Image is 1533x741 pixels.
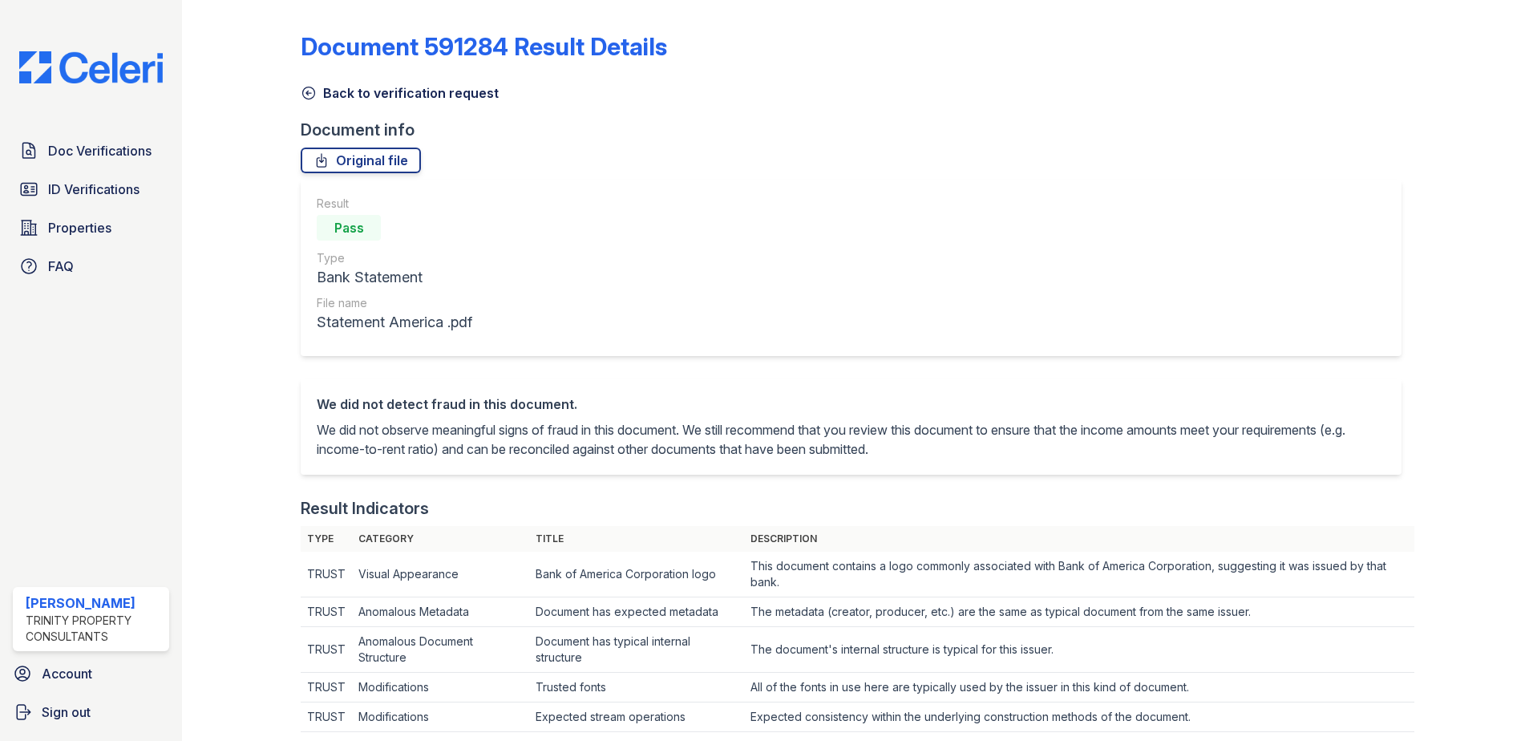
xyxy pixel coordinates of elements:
div: Document info [301,119,1414,141]
td: TRUST [301,552,352,597]
td: Document has expected metadata [529,597,744,627]
td: This document contains a logo commonly associated with Bank of America Corporation, suggesting it... [744,552,1414,597]
div: Result [317,196,472,212]
a: Back to verification request [301,83,499,103]
td: Document has typical internal structure [529,627,744,673]
td: Modifications [352,703,529,732]
div: Bank Statement [317,266,472,289]
td: The document's internal structure is typical for this issuer. [744,627,1414,673]
span: Account [42,664,92,683]
img: CE_Logo_Blue-a8612792a0a2168367f1c8372b55b34899dd931a85d93a1a3d3e32e68fde9ad4.png [6,51,176,83]
td: Trusted fonts [529,673,744,703]
div: Pass [317,215,381,241]
a: Properties [13,212,169,244]
span: FAQ [48,257,74,276]
div: We did not detect fraud in this document. [317,395,1385,414]
td: TRUST [301,627,352,673]
th: Description [744,526,1414,552]
a: ID Verifications [13,173,169,205]
p: We did not observe meaningful signs of fraud in this document. We still recommend that you review... [317,420,1385,459]
td: Visual Appearance [352,552,529,597]
th: Type [301,526,352,552]
th: Title [529,526,744,552]
td: TRUST [301,597,352,627]
div: Statement America .pdf [317,311,472,334]
td: Expected consistency within the underlying construction methods of the document. [744,703,1414,732]
span: Doc Verifications [48,141,152,160]
div: Type [317,250,472,266]
span: Properties [48,218,111,237]
td: Bank of America Corporation logo [529,552,744,597]
a: Account [6,658,176,690]
td: The metadata (creator, producer, etc.) are the same as typical document from the same issuer. [744,597,1414,627]
a: Doc Verifications [13,135,169,167]
a: Sign out [6,696,176,728]
div: [PERSON_NAME] [26,593,163,613]
div: Result Indicators [301,497,429,520]
span: Sign out [42,703,91,722]
div: File name [317,295,472,311]
a: Document 591284 Result Details [301,32,667,61]
td: Expected stream operations [529,703,744,732]
a: FAQ [13,250,169,282]
td: TRUST [301,673,352,703]
a: Original file [301,148,421,173]
th: Category [352,526,529,552]
div: Trinity Property Consultants [26,613,163,645]
td: Anomalous Metadata [352,597,529,627]
span: ID Verifications [48,180,140,199]
td: TRUST [301,703,352,732]
td: All of the fonts in use here are typically used by the issuer in this kind of document. [744,673,1414,703]
td: Modifications [352,673,529,703]
td: Anomalous Document Structure [352,627,529,673]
